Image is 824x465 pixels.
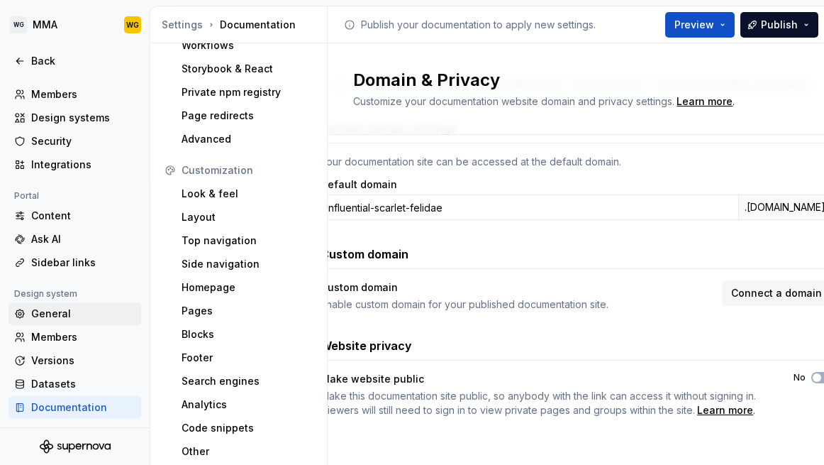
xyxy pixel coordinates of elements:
span: Connect a domain [731,286,822,300]
a: Storybook & React [176,58,318,80]
button: Settings [162,18,203,32]
span: . [674,97,735,107]
div: Workflows [182,38,313,53]
a: Integrations [9,153,141,176]
div: WG [10,16,27,33]
a: Top navigation [176,229,318,252]
div: Private npm registry [182,85,313,99]
p: Publish your documentation to apply new settings. [361,18,596,32]
span: Preview [674,18,714,32]
div: Analytics [182,398,313,412]
div: Customization [182,163,313,177]
div: Integrations [31,158,135,172]
a: General [9,302,141,325]
span: Publish [761,18,798,32]
div: Homepage [182,280,313,295]
div: Storybook & React [182,62,313,76]
a: Layout [176,206,318,229]
div: Top navigation [182,234,313,248]
a: Members [9,326,141,349]
div: Design system [9,285,83,302]
div: Advanced [182,132,313,146]
a: Other [176,440,318,463]
div: WG [126,19,139,31]
div: Code snippets [182,421,313,435]
label: Default domain [321,177,397,192]
div: Sidebar links [31,256,135,270]
div: Footer [182,351,313,365]
a: Advanced [176,128,318,151]
a: Learn more [677,94,733,109]
button: WGMMAWG [3,9,147,40]
div: Documentation [31,400,135,415]
div: Enable custom domain for your published documentation site. [321,297,713,312]
div: Documentation [162,18,321,32]
div: Custom domain [321,280,398,295]
div: Members [31,87,135,102]
div: MMA [33,18,57,32]
a: Documentation [9,396,141,419]
a: Design systems [9,106,141,129]
div: Versions [31,354,135,368]
a: Look & feel [176,182,318,205]
a: Content [9,204,141,227]
div: Security [31,134,135,148]
h3: Custom domain [321,246,408,263]
a: Private npm registry [176,81,318,104]
span: Make this documentation site public, so anybody with the link can access it without signing in. V... [321,390,756,416]
a: Footer [176,346,318,369]
a: Security [9,130,141,153]
div: Blocks [182,327,313,341]
div: Make website public [321,372,424,386]
div: Members [31,330,135,344]
a: Side navigation [176,253,318,275]
a: Versions [9,349,141,372]
a: Back [9,50,141,72]
div: Datasets [31,377,135,391]
div: General [31,307,135,321]
a: Analytics [176,393,318,416]
div: Layout [182,210,313,224]
div: Design systems [31,111,135,125]
a: Blocks [176,323,318,346]
a: Workflows [176,34,318,57]
div: Search engines [182,374,313,388]
div: Portal [9,187,45,204]
div: Pages [182,304,313,318]
button: Publish [740,12,818,38]
span: Customize your documentation website domain and privacy settings. [353,95,674,107]
div: Ask AI [31,232,135,246]
h3: Website privacy [321,337,412,354]
a: Pages [176,300,318,322]
div: Side navigation [182,257,313,271]
a: Code snippets [176,417,318,439]
div: Back [31,54,135,68]
a: Datasets [9,373,141,395]
a: Learn more [697,403,753,417]
h2: Domain & Privacy [353,69,735,92]
a: Sidebar links [9,251,141,274]
button: Preview [665,12,735,38]
label: No [794,372,806,383]
div: Page redirects [182,109,313,123]
a: Members [9,83,141,106]
svg: Supernova Logo [40,439,111,454]
div: Content [31,209,135,223]
a: Page redirects [176,104,318,127]
div: Look & feel [182,187,313,201]
span: . [321,389,768,417]
a: Homepage [176,276,318,299]
a: Ask AI [9,228,141,251]
div: Other [182,444,313,459]
a: Search engines [176,370,318,393]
